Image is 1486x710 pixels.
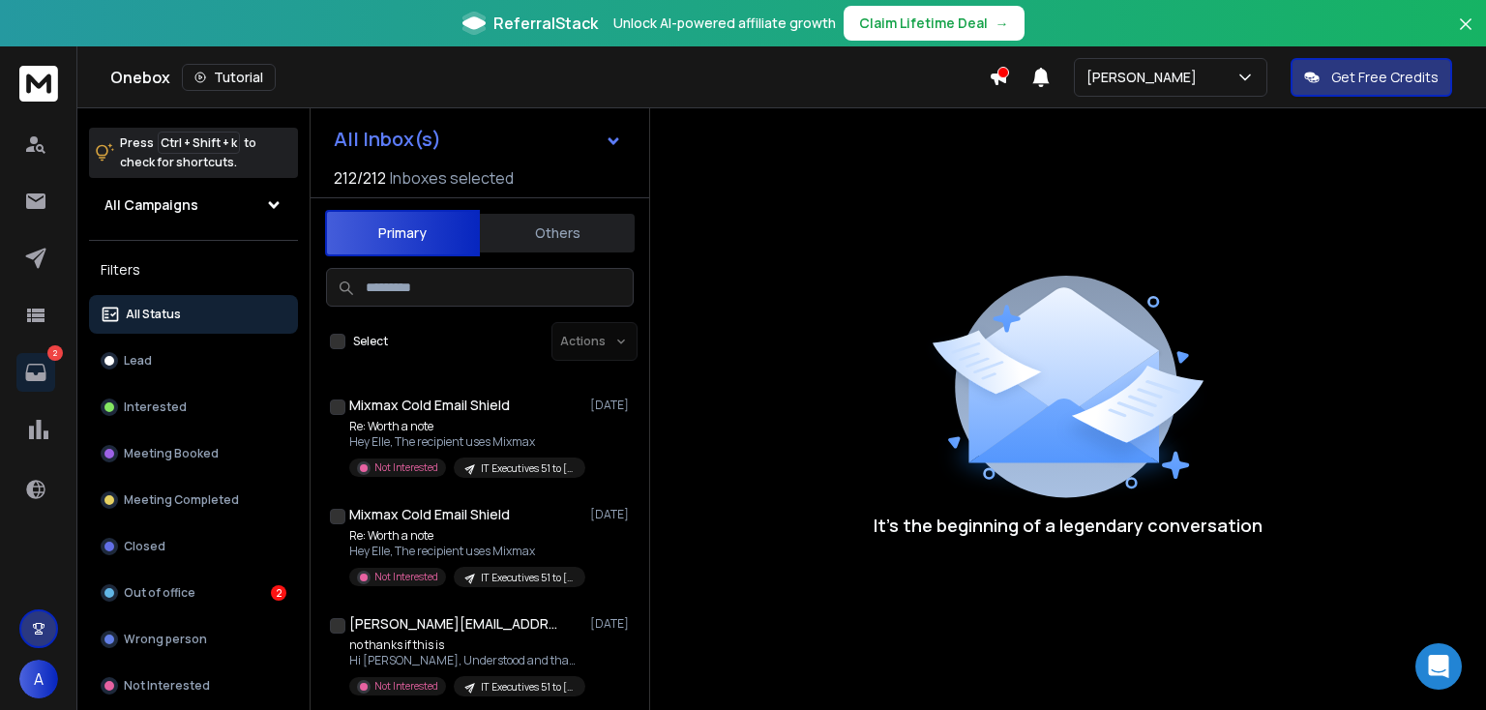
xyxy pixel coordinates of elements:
h1: [PERSON_NAME][EMAIL_ADDRESS][DOMAIN_NAME] [349,614,562,634]
h3: Filters [89,256,298,283]
span: Ctrl + Shift + k [158,132,240,154]
button: Close banner [1453,12,1478,58]
div: 2 [271,585,286,601]
p: Hey Elle, The recipient uses Mixmax [349,544,581,559]
p: [DATE] [590,398,634,413]
p: Closed [124,539,165,554]
h1: Mixmax Cold Email Shield [349,396,510,415]
h3: Inboxes selected [390,166,514,190]
button: Out of office2 [89,574,298,612]
p: Press to check for shortcuts. [120,133,256,172]
div: Onebox [110,64,989,91]
button: All Campaigns [89,186,298,224]
span: 212 / 212 [334,166,386,190]
a: 2 [16,353,55,392]
button: Get Free Credits [1291,58,1452,97]
span: → [996,14,1009,33]
button: Primary [325,210,480,256]
p: Not Interested [374,460,438,475]
button: Meeting Completed [89,481,298,519]
p: IT Executives 51 to [DATE] 2025 [481,461,574,476]
p: Lead [124,353,152,369]
button: Closed [89,527,298,566]
button: Wrong person [89,620,298,659]
label: Select [353,334,388,349]
p: Hey Elle, The recipient uses Mixmax [349,434,581,450]
button: Tutorial [182,64,276,91]
p: Re: Worth a note [349,528,581,544]
p: [DATE] [590,507,634,522]
h1: Mixmax Cold Email Shield [349,505,510,524]
p: Not Interested [374,679,438,694]
p: Re: Worth a note [349,419,581,434]
h1: All Inbox(s) [334,130,441,149]
button: All Status [89,295,298,334]
h1: All Campaigns [104,195,198,215]
p: Interested [124,399,187,415]
p: Not Interested [374,570,438,584]
p: 2 [47,345,63,361]
p: IT Executives 51 to [DATE] 2025 [481,680,574,695]
p: [DATE] [590,616,634,632]
p: Unlock AI-powered affiliate growth [613,14,836,33]
span: ReferralStack [493,12,598,35]
button: All Inbox(s) [318,120,638,159]
p: no thanks if this is [349,637,581,653]
button: A [19,660,58,698]
p: All Status [126,307,181,322]
p: IT Executives 51 to [DATE] 2025 [481,571,574,585]
button: Others [480,212,635,254]
p: [PERSON_NAME] [1086,68,1204,87]
p: Get Free Credits [1331,68,1439,87]
p: It’s the beginning of a legendary conversation [874,512,1263,539]
p: Hi [PERSON_NAME], Understood and thanks for [349,653,581,668]
button: Lead [89,341,298,380]
p: Meeting Completed [124,492,239,508]
button: Not Interested [89,666,298,705]
p: Not Interested [124,678,210,694]
div: Open Intercom Messenger [1415,643,1462,690]
p: Meeting Booked [124,446,219,461]
button: Interested [89,388,298,427]
button: Meeting Booked [89,434,298,473]
p: Wrong person [124,632,207,647]
p: Out of office [124,585,195,601]
button: Claim Lifetime Deal→ [844,6,1025,41]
